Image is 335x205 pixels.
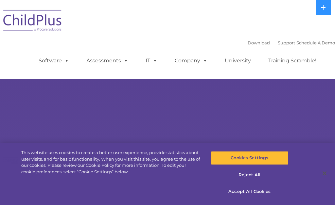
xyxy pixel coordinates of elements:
button: Close [317,166,332,181]
a: Company [168,54,214,67]
button: Accept All Cookies [211,185,288,198]
a: University [218,54,257,67]
font: | [248,40,335,45]
a: Assessments [80,54,135,67]
a: Software [32,54,76,67]
a: IT [139,54,164,67]
a: Schedule A Demo [296,40,335,45]
a: Training Scramble!! [262,54,324,67]
button: Reject All [211,168,288,182]
a: Download [248,40,270,45]
button: Cookies Settings [211,151,288,165]
a: Support [278,40,295,45]
div: This website uses cookies to create a better user experience, provide statistics about user visit... [21,150,201,175]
